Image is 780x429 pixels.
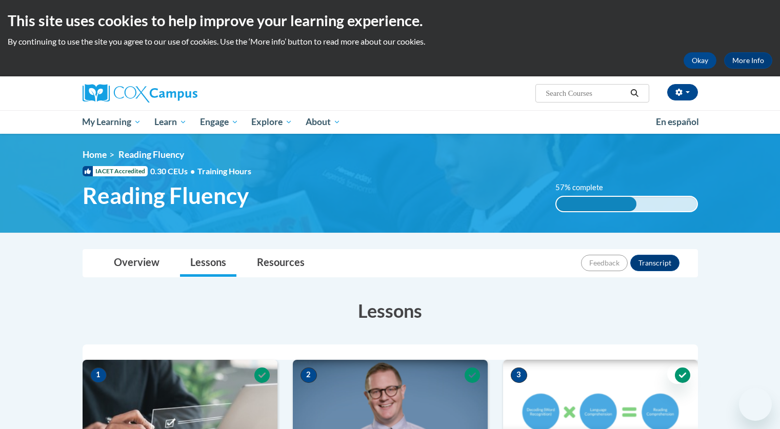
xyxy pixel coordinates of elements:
label: 57% complete [555,182,614,193]
p: By continuing to use the site you agree to our use of cookies. Use the ‘More info’ button to read... [8,36,772,47]
span: About [306,116,341,128]
span: Learn [154,116,187,128]
span: Reading Fluency [118,149,184,160]
a: Explore [245,110,299,134]
button: Transcript [630,255,679,271]
h2: This site uses cookies to help improve your learning experience. [8,10,772,31]
a: Home [83,149,107,160]
a: Overview [104,250,170,277]
a: Engage [193,110,245,134]
a: My Learning [76,110,148,134]
button: Okay [684,52,716,69]
div: Main menu [67,110,713,134]
button: Account Settings [667,84,698,100]
div: 57% complete [556,197,636,211]
span: Reading Fluency [83,182,249,209]
a: Lessons [180,250,236,277]
iframe: Close message [667,363,688,384]
input: Search Courses [545,87,627,99]
button: Feedback [581,255,628,271]
span: Explore [251,116,292,128]
a: More Info [724,52,772,69]
span: 2 [301,367,317,383]
span: Training Hours [197,166,251,176]
span: 3 [511,367,527,383]
iframe: Button to launch messaging window [739,388,772,421]
a: En español [649,111,706,133]
a: Learn [148,110,193,134]
span: En español [656,116,699,127]
a: About [299,110,347,134]
a: Cox Campus [83,84,277,103]
h3: Lessons [83,298,698,323]
button: Search [627,87,642,99]
span: My Learning [82,116,141,128]
span: IACET Accredited [83,166,148,176]
a: Resources [247,250,315,277]
span: • [190,166,195,176]
span: Engage [200,116,238,128]
span: 0.30 CEUs [150,166,197,177]
span: 1 [90,367,107,383]
img: Cox Campus [83,84,197,103]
